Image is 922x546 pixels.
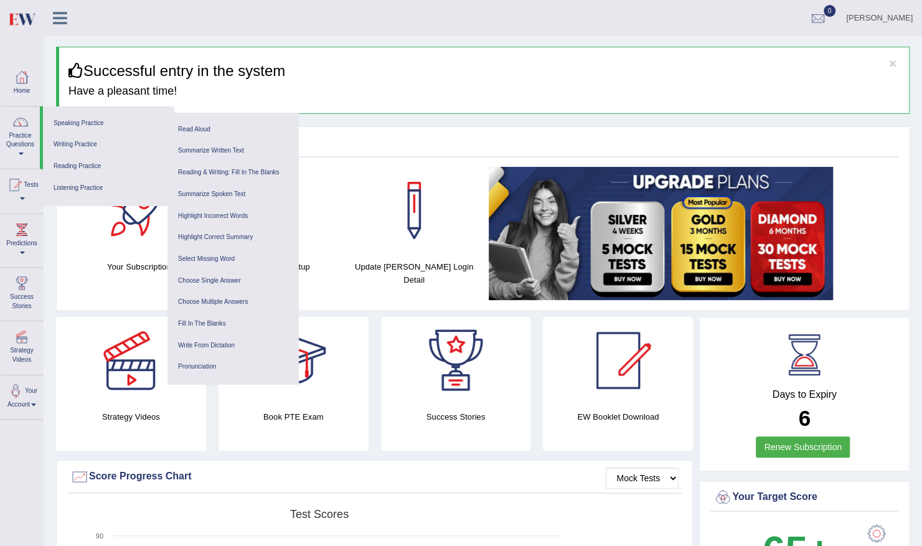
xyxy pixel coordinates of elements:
h3: Successful entry in the system [68,63,900,79]
a: Tests [1,169,43,210]
a: Fill In The Blanks [174,313,292,335]
a: Success Stories [1,268,43,317]
a: Speaking Practice [49,113,167,134]
h4: Success Stories [381,410,531,423]
b: 6 [798,406,810,430]
img: small5.jpg [489,167,833,300]
a: Pronunciation [174,356,292,378]
a: Reading Practice [49,156,167,177]
text: 90 [96,532,103,540]
div: Getting Started [70,134,895,153]
a: Predictions [1,214,43,263]
a: Summarize Written Text [174,140,292,162]
a: Listening Practice [49,177,167,199]
a: Summarize Spoken Text [174,184,292,205]
h4: EW Booklet Download [543,410,693,423]
a: Read Aloud [174,119,292,141]
h4: Your Subscription [77,260,202,273]
a: Writing Practice [49,134,167,156]
h4: Strategy Videos [56,410,206,423]
a: Highlight Correct Summary [174,227,292,248]
tspan: Test scores [290,508,349,520]
a: Choose Single Answer [174,270,292,292]
a: Highlight Incorrect Words [174,205,292,227]
a: Renew Subscription [756,436,850,458]
div: Score Progress Chart [70,468,679,486]
button: × [889,57,896,70]
div: Your Target Score [713,488,895,507]
a: Write From Dictation [174,335,292,357]
h4: Have a pleasant time! [68,85,900,98]
a: Practice Questions [1,106,40,165]
a: Reading & Writing: Fill In The Blanks [174,162,292,184]
h4: Book PTE Exam [219,410,369,423]
a: Choose Multiple Answers [174,291,292,313]
span: 0 [824,5,836,17]
a: Home [1,62,43,102]
h4: Update [PERSON_NAME] Login Detail [352,260,477,286]
a: Select Missing Word [174,248,292,270]
a: Your Account [1,375,43,416]
h4: Days to Expiry [713,389,895,400]
a: Strategy Videos [1,321,43,370]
